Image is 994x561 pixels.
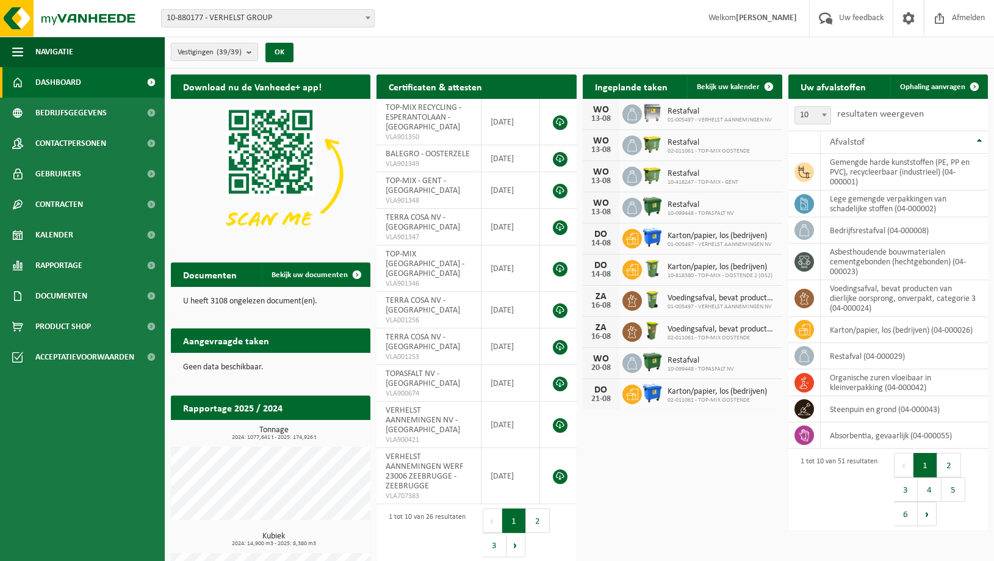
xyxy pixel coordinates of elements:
[481,245,540,292] td: [DATE]
[177,426,370,441] h3: Tonnage
[589,270,613,279] div: 14-08
[183,297,358,306] p: U heeft 3108 ongelezen document(en).
[894,502,918,526] button: 6
[386,176,460,195] span: TOP-MIX - GENT - [GEOGRAPHIC_DATA]
[272,271,348,279] span: Bekijk uw documenten
[386,250,464,278] span: TOP-MIX [GEOGRAPHIC_DATA] - [GEOGRAPHIC_DATA]
[35,311,91,342] span: Product Shop
[35,342,134,372] span: Acceptatievoorwaarden
[589,198,613,208] div: WO
[386,196,472,206] span: VLA901348
[642,103,663,123] img: WB-1100-GAL-GY-02
[177,541,370,547] span: 2024: 14,900 m3 - 2025: 8,380 m3
[171,328,281,352] h2: Aangevraagde taken
[642,196,663,217] img: WB-1100-HPE-GN-01
[668,117,772,124] span: 01-005497 - VERHELST AANNEMINGEN NV
[668,294,776,303] span: Voedingsafval, bevat producten van dierlijke oorsprong, onverpakt, categorie 3
[265,43,294,62] button: OK
[918,477,942,502] button: 4
[481,448,540,504] td: [DATE]
[668,387,767,397] span: Karton/papier, los (bedrijven)
[821,280,988,317] td: voedingsafval, bevat producten van dierlijke oorsprong, onverpakt, categorie 3 (04-000024)
[386,159,472,169] span: VLA901349
[35,250,82,281] span: Rapportage
[481,172,540,209] td: [DATE]
[35,159,81,189] span: Gebruikers
[589,292,613,302] div: ZA
[35,189,83,220] span: Contracten
[668,231,772,241] span: Karton/papier, los (bedrijven)
[171,74,334,98] h2: Download nu de Vanheede+ app!
[35,281,87,311] span: Documenten
[821,244,988,280] td: asbesthoudende bouwmaterialen cementgebonden (hechtgebonden) (04-000023)
[668,335,776,342] span: 02-011061 - TOP-MIX OOSTENDE
[668,303,776,311] span: 01-005497 - VERHELST AANNEMINGEN NV
[697,83,760,91] span: Bekijk uw kalender
[668,366,734,373] span: 10-099448 - TOPASFALT NV
[821,343,988,369] td: restafval (04-000029)
[642,227,663,248] img: WB-1100-HPE-BE-01
[642,352,663,372] img: WB-1100-HPE-GN-01
[937,453,961,477] button: 2
[386,132,472,142] span: VLA901350
[668,138,750,148] span: Restafval
[589,333,613,341] div: 16-08
[589,136,613,146] div: WO
[386,389,472,399] span: VLA900674
[386,491,472,501] span: VLA707383
[483,509,502,533] button: Previous
[506,533,525,557] button: Next
[668,325,776,335] span: Voedingsafval, bevat producten van dierlijke oorsprong, onverpakt, categorie 3
[171,396,295,419] h2: Rapportage 2025 / 2024
[668,356,734,366] span: Restafval
[217,48,242,56] count: (39/39)
[894,453,913,477] button: Previous
[642,165,663,186] img: WB-1100-HPE-GN-50
[171,262,249,286] h2: Documenten
[386,352,472,362] span: VLA001253
[171,99,370,248] img: Download de VHEPlus App
[386,296,460,315] span: TERRA COSA NV - [GEOGRAPHIC_DATA]
[481,328,540,365] td: [DATE]
[386,435,472,445] span: VLA900421
[35,220,73,250] span: Kalender
[386,213,460,232] span: TERRA COSA NV - [GEOGRAPHIC_DATA]
[481,99,540,145] td: [DATE]
[589,261,613,270] div: DO
[794,452,877,527] div: 1 tot 10 van 51 resultaten
[668,241,772,248] span: 01-005497 - VERHELST AANNEMINGEN NV
[177,435,370,441] span: 2024: 1077,641 t - 2025: 174,926 t
[386,103,461,132] span: TOP-MIX RECYCLING - ESPERANTOLAAN - [GEOGRAPHIC_DATA]
[35,98,107,128] span: Bedrijfsgegevens
[502,509,526,533] button: 1
[589,105,613,115] div: WO
[589,177,613,186] div: 13-08
[481,145,540,172] td: [DATE]
[668,210,734,217] span: 10-099448 - TOPASFALT NV
[668,272,773,280] span: 10-818380 - TOP-MIX - OOSTENDE 2 (OS2)
[481,402,540,448] td: [DATE]
[526,509,550,533] button: 2
[161,9,375,27] span: 10-880177 - VERHELST GROUP
[913,453,937,477] button: 1
[687,74,781,99] a: Bekijk uw kalender
[481,365,540,402] td: [DATE]
[668,169,738,179] span: Restafval
[183,363,358,372] p: Geen data beschikbaar.
[35,67,81,98] span: Dashboard
[589,354,613,364] div: WO
[589,208,613,217] div: 13-08
[386,279,472,289] span: VLA901346
[589,385,613,395] div: DO
[642,258,663,279] img: WB-0240-HPE-GN-50
[668,200,734,210] span: Restafval
[918,502,937,526] button: Next
[178,43,242,62] span: Vestigingen
[642,134,663,154] img: WB-1100-HPE-GN-50
[642,320,663,341] img: WB-0060-HPE-GN-50
[668,397,767,404] span: 02-011061 - TOP-MIX OOSTENDE
[162,10,374,27] span: 10-880177 - VERHELST GROUP
[589,239,613,248] div: 14-08
[589,115,613,123] div: 13-08
[589,167,613,177] div: WO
